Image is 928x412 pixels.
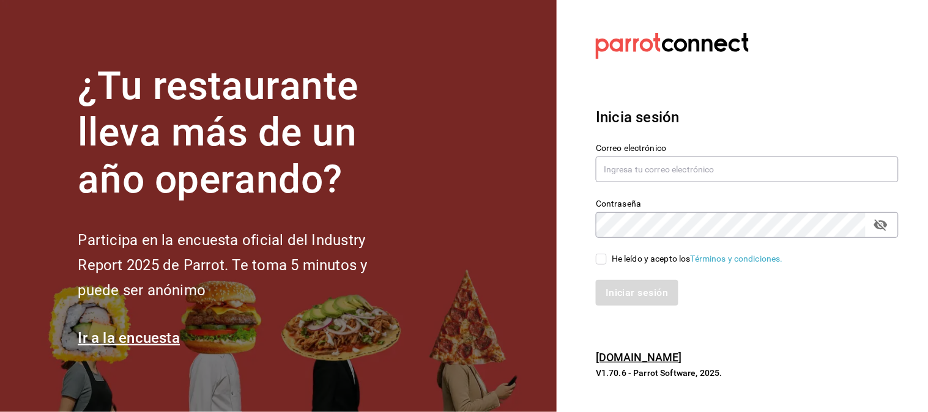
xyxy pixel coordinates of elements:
a: [DOMAIN_NAME] [596,351,682,364]
h1: ¿Tu restaurante lleva más de un año operando? [78,63,408,204]
label: Correo electrónico [596,144,899,152]
a: Términos y condiciones. [691,254,783,263]
h2: Participa en la encuesta oficial del Industry Report 2025 de Parrot. Te toma 5 minutos y puede se... [78,228,408,303]
h3: Inicia sesión [596,106,899,128]
a: Ir a la encuesta [78,329,180,347]
div: He leído y acepto los [612,252,783,265]
label: Contraseña [596,199,899,208]
p: V1.70.6 - Parrot Software, 2025. [596,367,899,379]
button: passwordField [870,215,891,235]
input: Ingresa tu correo electrónico [596,156,899,182]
